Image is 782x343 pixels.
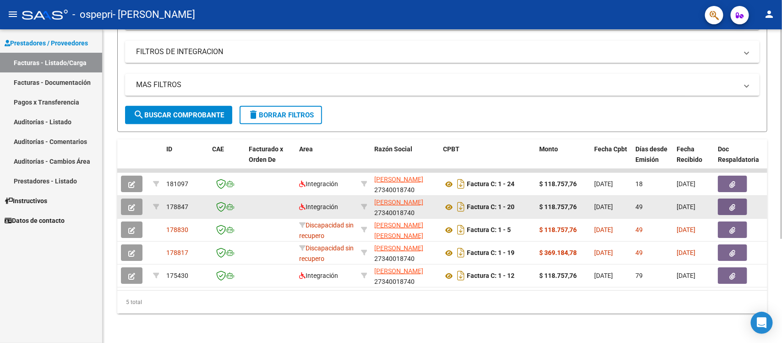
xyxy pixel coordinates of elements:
span: [DATE] [677,272,695,279]
strong: Factura C: 1 - 19 [467,249,514,257]
span: - [PERSON_NAME] [113,5,195,25]
span: CPBT [443,145,459,153]
span: [DATE] [677,249,695,256]
datatable-header-cell: Facturado x Orden De [245,139,295,180]
span: Borrar Filtros [248,111,314,119]
span: Fecha Cpbt [594,145,627,153]
span: Razón Social [374,145,412,153]
span: Integración [299,272,338,279]
mat-icon: search [133,109,144,120]
span: 18 [635,180,643,188]
span: Integración [299,180,338,188]
span: 178847 [166,203,188,210]
mat-expansion-panel-header: FILTROS DE INTEGRACION [125,41,760,63]
span: CAE [212,145,224,153]
i: Descargar documento [455,268,467,283]
datatable-header-cell: Razón Social [371,139,439,180]
mat-icon: delete [248,109,259,120]
div: 27380935789 [374,220,436,239]
span: [PERSON_NAME] [374,267,423,275]
mat-panel-title: MAS FILTROS [136,80,738,90]
datatable-header-cell: Doc Respaldatoria [714,139,769,180]
span: Area [299,145,313,153]
div: 27340018740 [374,174,436,194]
span: Monto [539,145,558,153]
span: [DATE] [594,180,613,188]
i: Descargar documento [455,245,467,260]
datatable-header-cell: ID [163,139,208,180]
datatable-header-cell: Fecha Recibido [673,139,714,180]
strong: $ 369.184,78 [539,249,577,256]
span: Prestadores / Proveedores [5,38,88,48]
span: Datos de contacto [5,216,65,226]
span: - ospepri [72,5,113,25]
span: [PERSON_NAME] [PERSON_NAME] [374,221,423,239]
span: 178830 [166,226,188,233]
span: 178817 [166,249,188,256]
div: 27340018740 [374,243,436,262]
span: 49 [635,249,643,256]
span: [DATE] [677,180,695,188]
span: [DATE] [677,203,695,210]
span: 175430 [166,272,188,279]
span: Instructivos [5,196,47,206]
datatable-header-cell: Monto [536,139,591,180]
datatable-header-cell: Area [295,139,357,180]
span: Discapacidad sin recupero [299,221,354,239]
strong: Factura C: 1 - 12 [467,272,514,280]
datatable-header-cell: Fecha Cpbt [591,139,632,180]
datatable-header-cell: Días desde Emisión [632,139,673,180]
strong: $ 118.757,76 [539,180,577,188]
span: ID [166,145,172,153]
span: 49 [635,226,643,233]
strong: $ 118.757,76 [539,226,577,233]
strong: Factura C: 1 - 5 [467,227,511,234]
span: Buscar Comprobante [133,111,224,119]
i: Descargar documento [455,177,467,191]
mat-icon: menu [7,9,18,20]
span: [DATE] [594,226,613,233]
span: 49 [635,203,643,210]
span: Integración [299,203,338,210]
span: Fecha Recibido [677,145,702,163]
span: Facturado x Orden De [249,145,283,163]
span: 79 [635,272,643,279]
span: Doc Respaldatoria [718,145,759,163]
div: 27340018740 [374,266,436,285]
span: [PERSON_NAME] [374,176,423,183]
span: [DATE] [594,249,613,256]
span: [DATE] [594,272,613,279]
strong: $ 118.757,76 [539,203,577,210]
span: 181097 [166,180,188,188]
span: [DATE] [594,203,613,210]
button: Borrar Filtros [240,106,322,124]
i: Descargar documento [455,222,467,237]
span: Discapacidad sin recupero [299,244,354,262]
mat-expansion-panel-header: MAS FILTROS [125,74,760,96]
button: Buscar Comprobante [125,106,232,124]
span: Días desde Emisión [635,145,667,163]
strong: Factura C: 1 - 24 [467,181,514,188]
div: 27340018740 [374,197,436,216]
mat-icon: person [764,9,775,20]
datatable-header-cell: CAE [208,139,245,180]
i: Descargar documento [455,199,467,214]
span: [PERSON_NAME] [374,199,423,206]
div: 5 total [117,291,767,314]
div: Open Intercom Messenger [751,312,773,334]
strong: Factura C: 1 - 20 [467,204,514,211]
span: [DATE] [677,226,695,233]
strong: $ 118.757,76 [539,272,577,279]
datatable-header-cell: CPBT [439,139,536,180]
mat-panel-title: FILTROS DE INTEGRACION [136,47,738,57]
span: [PERSON_NAME] [374,244,423,252]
